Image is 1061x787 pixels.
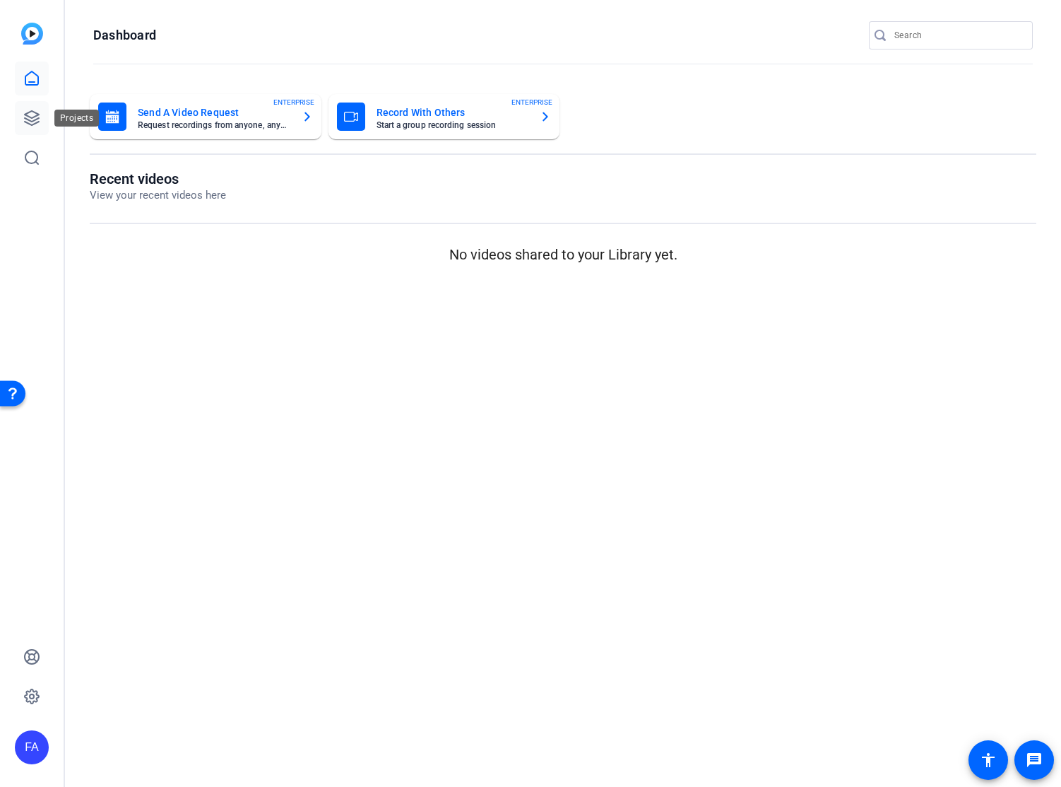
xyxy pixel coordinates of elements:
p: No videos shared to your Library yet. [90,244,1036,265]
h1: Recent videos [90,170,226,187]
mat-icon: message [1026,752,1043,769]
mat-card-title: Record With Others [377,104,529,121]
mat-icon: accessibility [980,752,997,769]
span: ENTERPRISE [511,97,552,107]
button: Send A Video RequestRequest recordings from anyone, anywhereENTERPRISE [90,94,321,139]
button: Record With OthersStart a group recording sessionENTERPRISE [328,94,560,139]
mat-card-subtitle: Start a group recording session [377,121,529,129]
div: FA [15,730,49,764]
mat-card-title: Send A Video Request [138,104,290,121]
img: blue-gradient.svg [21,23,43,45]
h1: Dashboard [93,27,156,44]
div: Projects [54,110,99,127]
mat-card-subtitle: Request recordings from anyone, anywhere [138,121,290,129]
p: View your recent videos here [90,187,226,204]
input: Search [894,27,1021,44]
span: ENTERPRISE [273,97,314,107]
